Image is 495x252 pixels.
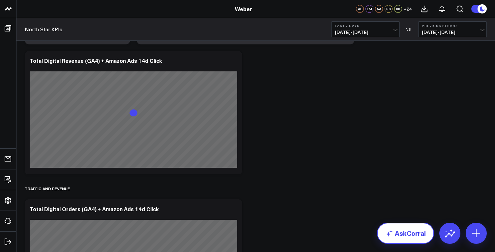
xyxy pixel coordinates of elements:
span: + 24 [404,7,412,11]
button: Last 7 Days[DATE]-[DATE] [331,21,400,37]
span: [DATE] - [DATE] [422,30,483,35]
span: [DATE] - [DATE] [335,30,396,35]
div: Traffic and revenue [25,181,70,196]
a: North Star KPIs [25,26,62,33]
a: Weber [235,5,252,13]
a: AskCorral [377,223,434,244]
div: Total Digital Orders (GA4) + Amazon Ads 14d Click [30,205,159,213]
div: RG [385,5,393,13]
button: +24 [404,5,412,13]
div: KK [394,5,402,13]
div: LM [365,5,373,13]
b: Last 7 Days [335,24,396,28]
div: AL [356,5,364,13]
div: AA [375,5,383,13]
div: Total Digital Revenue (GA4) + Amazon Ads 14d Click [30,57,162,64]
button: Previous Period[DATE]-[DATE] [418,21,487,37]
b: Previous Period [422,24,483,28]
div: VS [403,27,415,31]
